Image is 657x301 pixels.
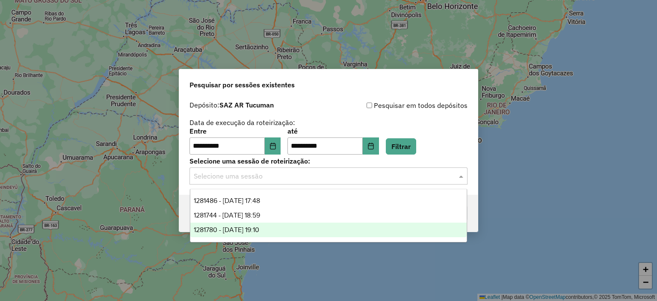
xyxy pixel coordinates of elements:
label: Data de execução da roteirização: [189,117,295,128]
strong: SAZ AR Tucuman [219,101,274,109]
ng-dropdown-panel: Options list [190,189,468,242]
label: Entre [189,126,281,136]
div: Pesquisar em todos depósitos [328,100,468,110]
label: Depósito: [189,100,274,110]
span: 1281486 - [DATE] 17:48 [194,197,260,204]
label: até [287,126,379,136]
button: Filtrar [386,138,416,155]
span: 1281780 - [DATE] 19:10 [194,226,259,233]
button: Choose Date [363,137,379,155]
span: 1281744 - [DATE] 18:59 [194,212,260,219]
span: Pesquisar por sessões existentes [189,80,295,90]
button: Choose Date [265,137,281,155]
label: Selecione uma sessão de roteirização: [189,156,468,166]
